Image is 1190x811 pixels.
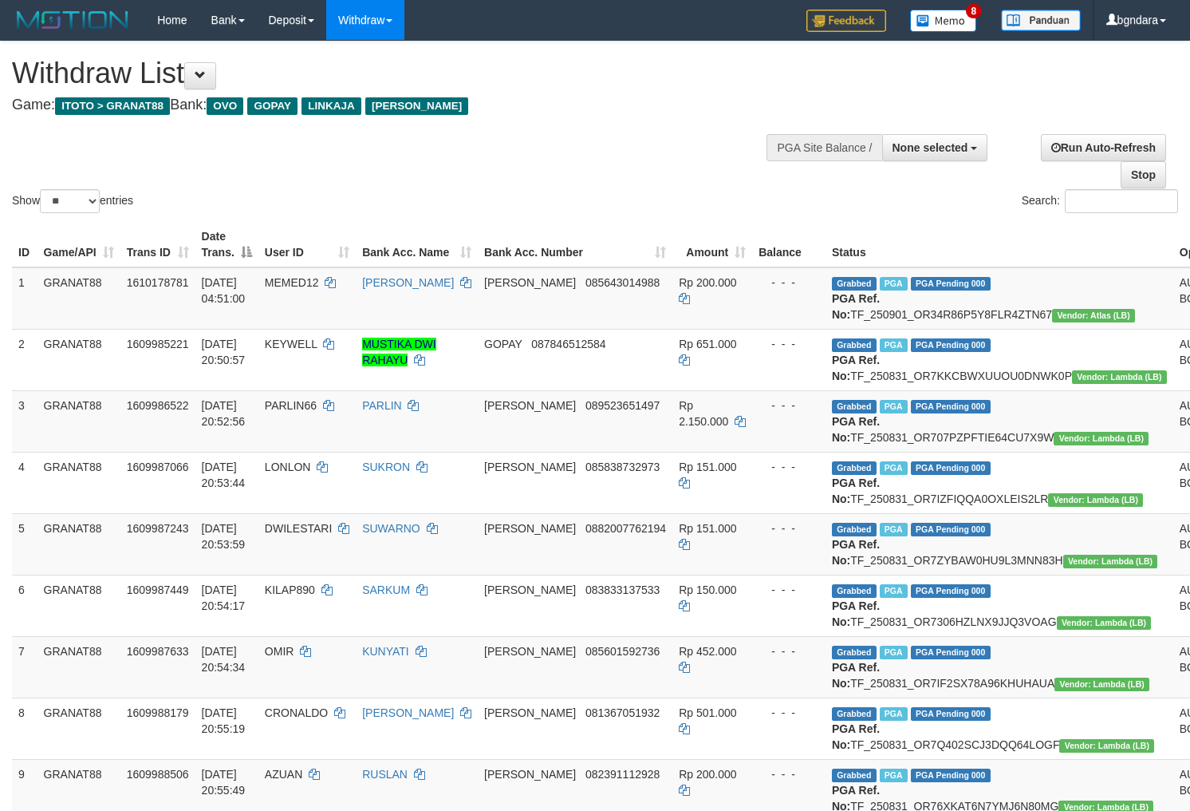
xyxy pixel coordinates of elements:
span: [DATE] 20:54:17 [202,584,246,612]
span: Vendor URL: https://dashboard.q2checkout.com/secure [1072,370,1167,384]
span: PGA Pending [911,461,991,475]
span: Copy 082391112928 to clipboard [585,768,660,781]
span: PGA Pending [911,707,991,721]
b: PGA Ref. No: [832,292,880,321]
span: Vendor URL: https://dashboard.q2checkout.com/secure [1057,616,1152,630]
span: 1610178781 [127,276,189,289]
span: Marked by bgndara [880,277,908,291]
td: GRANAT88 [37,329,120,390]
span: [DATE] 20:53:44 [202,461,246,489]
span: Copy 087846512584 to clipboard [531,338,605,350]
th: Date Trans.: activate to sort column descending [195,222,258,267]
td: TF_250831_OR7ZYBAW0HU9L3MNN83H [826,513,1173,575]
div: - - - [759,459,819,475]
span: 1609986522 [127,399,189,412]
span: [PERSON_NAME] [484,276,576,289]
th: User ID: activate to sort column ascending [258,222,356,267]
b: PGA Ref. No: [832,599,880,628]
div: - - - [759,766,819,782]
b: PGA Ref. No: [832,477,880,505]
span: ITOTO > GRANAT88 [55,97,170,115]
span: KILAP890 [265,584,315,596]
th: Balance [752,222,826,267]
span: [DATE] 20:53:59 [202,522,246,551]
div: - - - [759,705,819,721]
span: PGA Pending [911,523,991,536]
span: Grabbed [832,707,877,721]
img: panduan.png [1001,10,1081,31]
a: SUWARNO [362,522,420,535]
span: LONLON [265,461,311,473]
span: Copy 083833137533 to clipboard [585,584,660,596]
span: Vendor URL: https://dashboard.q2checkout.com/secure [1048,493,1143,507]
span: [DATE] 20:54:34 [202,645,246,674]
span: Rp 151.000 [679,522,736,535]
button: None selected [882,134,988,161]
span: 1609988506 [127,768,189,781]
span: KEYWELL [265,338,317,350]
span: Marked by bgnabdullah [880,338,908,352]
a: KUNYATI [362,645,409,658]
span: Rp 452.000 [679,645,736,658]
th: Bank Acc. Number: activate to sort column ascending [478,222,672,267]
td: TF_250831_OR707PZPFTIE64CU7X9W [826,390,1173,452]
td: GRANAT88 [37,452,120,513]
span: [DATE] 20:50:57 [202,338,246,366]
a: RUSLAN [362,768,408,781]
a: PARLIN [362,399,402,412]
td: GRANAT88 [37,575,120,636]
span: LINKAJA [301,97,361,115]
td: GRANAT88 [37,390,120,452]
span: AZUAN [265,768,302,781]
span: MEMED12 [265,276,319,289]
img: Feedback.jpg [806,10,886,32]
th: Amount: activate to sort column ascending [672,222,752,267]
td: 6 [12,575,37,636]
div: PGA Site Balance / [766,134,881,161]
span: 1609987633 [127,645,189,658]
span: Copy 085643014988 to clipboard [585,276,660,289]
div: - - - [759,582,819,598]
b: PGA Ref. No: [832,722,880,751]
h1: Withdraw List [12,57,778,89]
img: Button%20Memo.svg [910,10,977,32]
td: GRANAT88 [37,267,120,330]
span: [PERSON_NAME] [365,97,468,115]
a: [PERSON_NAME] [362,276,454,289]
span: Vendor URL: https://dashboard.q2checkout.com/secure [1059,739,1154,753]
span: PARLIN66 [265,399,317,412]
span: None selected [892,141,968,154]
span: Vendor URL: https://dashboard.q2checkout.com/secure [1063,555,1158,568]
span: Rp 200.000 [679,768,736,781]
span: Rp 200.000 [679,276,736,289]
span: [DATE] 20:55:19 [202,706,246,735]
span: [PERSON_NAME] [484,399,576,412]
span: Rp 150.000 [679,584,736,596]
span: Marked by bgnabdullah [880,461,908,475]
div: - - - [759,520,819,536]
span: 1609988179 [127,706,189,719]
span: Copy 085601592736 to clipboard [585,645,660,658]
td: TF_250831_OR7IF2SX78A96KHUHAUA [826,636,1173,698]
span: [PERSON_NAME] [484,768,576,781]
td: TF_250901_OR34R86P5Y8FLR4ZTN67 [826,267,1173,330]
td: GRANAT88 [37,698,120,759]
td: GRANAT88 [37,513,120,575]
td: 2 [12,329,37,390]
div: - - - [759,398,819,413]
span: [PERSON_NAME] [484,706,576,719]
img: MOTION_logo.png [12,8,133,32]
b: PGA Ref. No: [832,415,880,444]
span: Marked by bgnabdullah [880,646,908,659]
span: [DATE] 04:51:00 [202,276,246,305]
td: 7 [12,636,37,698]
span: [PERSON_NAME] [484,645,576,658]
span: Rp 2.150.000 [679,399,728,428]
span: PGA Pending [911,769,991,782]
span: Grabbed [832,461,877,475]
span: PGA Pending [911,584,991,598]
span: [PERSON_NAME] [484,522,576,535]
span: Rp 151.000 [679,461,736,473]
span: 1609987449 [127,584,189,596]
div: - - - [759,336,819,352]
